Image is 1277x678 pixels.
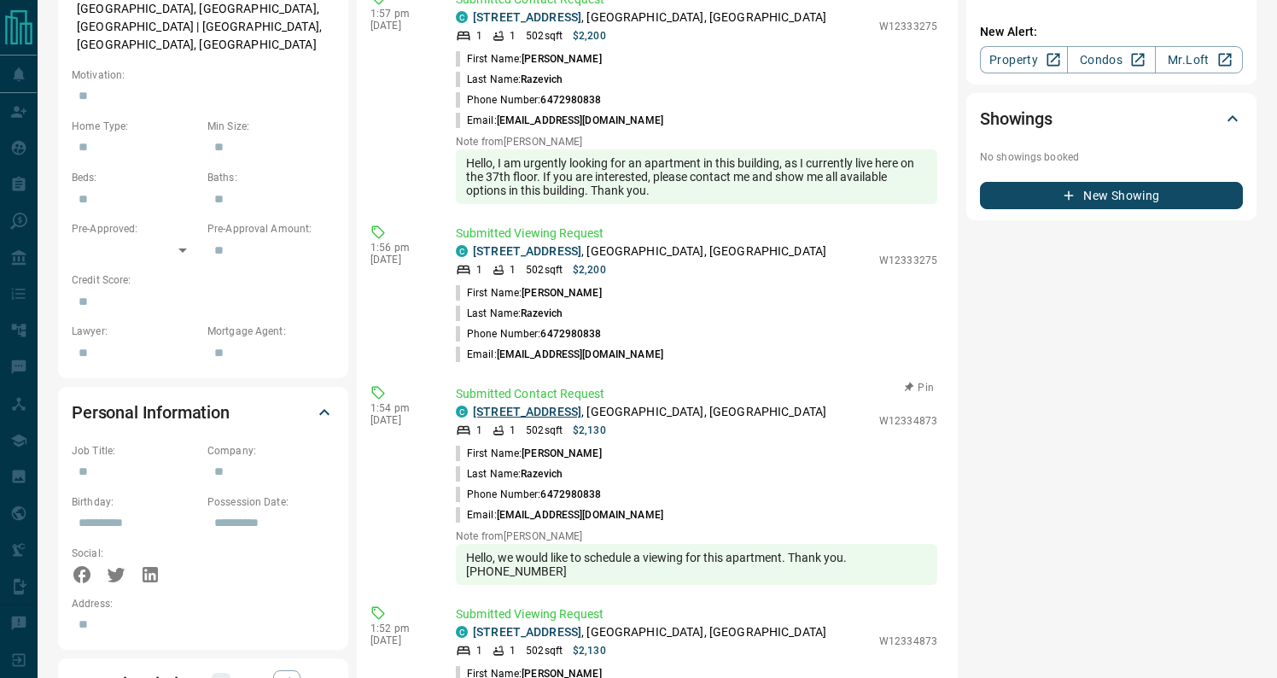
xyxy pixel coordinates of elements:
[980,149,1243,165] p: No showings booked
[497,348,663,360] span: [EMAIL_ADDRESS][DOMAIN_NAME]
[370,254,430,266] p: [DATE]
[207,119,335,134] p: Min Size:
[370,8,430,20] p: 1:57 pm
[1067,46,1155,73] a: Condos
[456,530,937,542] p: Note from [PERSON_NAME]
[370,402,430,414] p: 1:54 pm
[456,149,937,204] div: Hello, I am urgently looking for an apartment in this building, as I currently live here on the 3...
[72,221,199,237] p: Pre-Approved:
[980,23,1243,41] p: New Alert:
[879,634,937,649] p: W12334873
[473,405,581,418] a: [STREET_ADDRESS]
[476,423,482,438] p: 1
[370,414,430,426] p: [DATE]
[456,136,937,148] p: Note from [PERSON_NAME]
[456,446,602,461] p: First Name:
[526,643,563,658] p: 502 sqft
[573,423,606,438] p: $2,130
[540,94,601,106] span: 6472980838
[207,494,335,510] p: Possession Date:
[456,92,602,108] p: Phone Number:
[522,447,601,459] span: [PERSON_NAME]
[370,622,430,634] p: 1:52 pm
[473,10,581,24] a: [STREET_ADDRESS]
[72,546,199,561] p: Social:
[72,324,199,339] p: Lawyer:
[476,643,482,658] p: 1
[473,625,581,639] a: [STREET_ADDRESS]
[473,403,826,421] p: , [GEOGRAPHIC_DATA], [GEOGRAPHIC_DATA]
[1155,46,1243,73] a: Mr.Loft
[879,19,937,34] p: W12333275
[456,51,602,67] p: First Name:
[456,245,468,257] div: condos.ca
[72,494,199,510] p: Birthday:
[207,170,335,185] p: Baths:
[879,413,937,429] p: W12334873
[456,466,563,482] p: Last Name:
[497,114,663,126] span: [EMAIL_ADDRESS][DOMAIN_NAME]
[456,285,602,301] p: First Name:
[540,488,601,500] span: 6472980838
[526,28,563,44] p: 502 sqft
[473,244,581,258] a: [STREET_ADDRESS]
[456,487,602,502] p: Phone Number:
[521,307,563,319] span: Razevich
[473,623,826,641] p: , [GEOGRAPHIC_DATA], [GEOGRAPHIC_DATA]
[456,11,468,23] div: condos.ca
[522,53,601,65] span: [PERSON_NAME]
[456,347,663,362] p: Email:
[72,272,335,288] p: Credit Score:
[456,406,468,418] div: condos.ca
[540,328,601,340] span: 6472980838
[72,596,335,611] p: Address:
[510,423,516,438] p: 1
[510,28,516,44] p: 1
[456,544,937,585] div: Hello, we would like to schedule a viewing for this apartment. Thank you. [PHONE_NUMBER]
[521,468,563,480] span: Razevich
[522,287,601,299] span: [PERSON_NAME]
[456,507,663,523] p: Email:
[72,67,335,83] p: Motivation:
[980,105,1053,132] h2: Showings
[207,443,335,459] p: Company:
[456,626,468,638] div: condos.ca
[456,225,937,243] p: Submitted Viewing Request
[456,306,563,321] p: Last Name:
[72,119,199,134] p: Home Type:
[456,113,663,128] p: Email:
[72,399,230,426] h2: Personal Information
[510,262,516,278] p: 1
[370,20,430,32] p: [DATE]
[510,643,516,658] p: 1
[476,28,482,44] p: 1
[526,423,563,438] p: 502 sqft
[573,28,606,44] p: $2,200
[72,392,335,433] div: Personal Information
[895,380,944,395] button: Pin
[456,605,937,623] p: Submitted Viewing Request
[980,182,1243,209] button: New Showing
[497,509,663,521] span: [EMAIL_ADDRESS][DOMAIN_NAME]
[207,221,335,237] p: Pre-Approval Amount:
[879,253,937,268] p: W12333275
[521,73,563,85] span: Razevich
[456,385,937,403] p: Submitted Contact Request
[456,72,563,87] p: Last Name:
[72,443,199,459] p: Job Title:
[72,170,199,185] p: Beds:
[980,98,1243,139] div: Showings
[473,243,826,260] p: , [GEOGRAPHIC_DATA], [GEOGRAPHIC_DATA]
[526,262,563,278] p: 502 sqft
[476,262,482,278] p: 1
[370,634,430,646] p: [DATE]
[473,9,826,26] p: , [GEOGRAPHIC_DATA], [GEOGRAPHIC_DATA]
[980,46,1068,73] a: Property
[456,326,602,342] p: Phone Number:
[370,242,430,254] p: 1:56 pm
[573,262,606,278] p: $2,200
[573,643,606,658] p: $2,130
[207,324,335,339] p: Mortgage Agent:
